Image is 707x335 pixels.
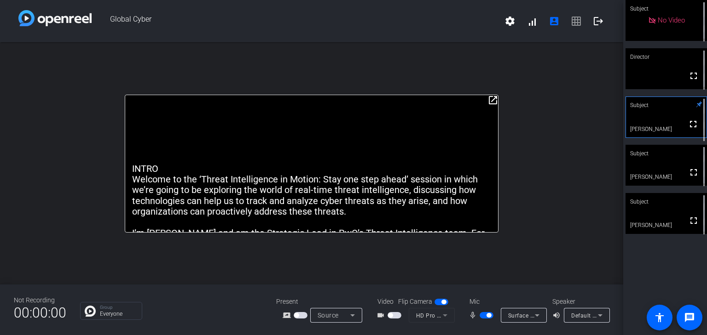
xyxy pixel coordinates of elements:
mat-icon: fullscreen [688,167,699,178]
span: Global Cyber [92,10,499,32]
mat-icon: fullscreen [688,119,699,130]
span: No Video [658,16,685,24]
mat-icon: open_in_new [487,95,498,106]
mat-icon: accessibility [654,312,665,323]
p: Group [100,305,137,310]
p: INTRO [132,164,491,174]
div: Director [626,48,707,66]
mat-icon: screen_share_outline [283,310,294,321]
span: Video [377,297,394,307]
div: Speaker [552,297,608,307]
mat-icon: fullscreen [688,215,699,226]
div: Subject [626,145,707,162]
mat-icon: message [684,312,695,323]
button: signal_cellular_alt [521,10,543,32]
mat-icon: settings [504,16,516,27]
mat-icon: account_box [549,16,560,27]
mat-icon: logout [593,16,604,27]
mat-icon: videocam_outline [377,310,388,321]
span: Surface Stereo Microphones (Surface High Definition Audio) [508,312,670,319]
p: Everyone [100,311,137,317]
mat-icon: fullscreen [688,70,699,81]
span: 00:00:00 [14,301,66,324]
p: I’m [PERSON_NAME] and am the Strategic Lead in PwC’s Threat Intelligence team. For this session I... [132,228,491,260]
div: Present [276,297,368,307]
div: Subject [626,193,707,210]
img: white-gradient.svg [18,10,92,26]
div: Subject [626,97,707,114]
span: Source [318,312,339,319]
div: Mic [460,297,552,307]
mat-icon: mic_none [469,310,480,321]
p: Welcome to the ‘Threat Intelligence in Motion: Stay one step ahead’ session in which we’re going ... [132,174,491,217]
span: Flip Camera [398,297,432,307]
div: Not Recording [14,295,66,305]
img: Chat Icon [85,306,96,317]
mat-icon: volume_up [552,310,563,321]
